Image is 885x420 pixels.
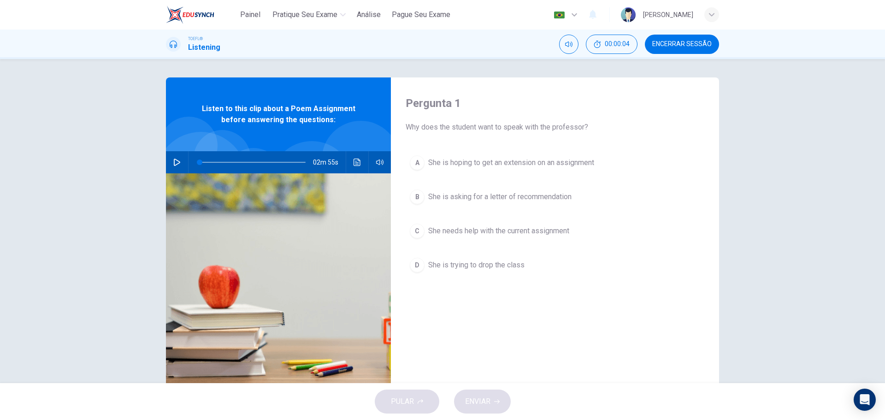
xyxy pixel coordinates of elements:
span: She needs help with the current assignment [428,225,569,237]
div: B [410,189,425,204]
div: A [410,155,425,170]
h1: Listening [188,42,220,53]
div: Open Intercom Messenger [854,389,876,411]
span: Painel [240,9,260,20]
span: Encerrar Sessão [652,41,712,48]
span: Pague Seu Exame [392,9,450,20]
button: BShe is asking for a letter of recommendation [406,185,704,208]
span: She is trying to drop the class [428,260,525,271]
button: Clique para ver a transcrição do áudio [350,151,365,173]
img: pt [554,12,565,18]
div: C [410,224,425,238]
span: She is asking for a letter of recommendation [428,191,572,202]
img: Profile picture [621,7,636,22]
img: EduSynch logo [166,6,214,24]
button: Encerrar Sessão [645,35,719,54]
span: Análise [357,9,381,20]
span: Pratique seu exame [272,9,337,20]
span: 00:00:04 [605,41,630,48]
button: Painel [236,6,265,23]
button: CShe needs help with the current assignment [406,219,704,243]
button: Análise [353,6,384,23]
div: D [410,258,425,272]
button: AShe is hoping to get an extension on an assignment [406,151,704,174]
button: 00:00:04 [586,35,637,54]
span: Listen to this clip about a Poem Assignment before answering the questions: [196,103,361,125]
span: 02m 55s [313,151,346,173]
span: Why does the student want to speak with the professor? [406,122,704,133]
div: Silenciar [559,35,578,54]
img: Listen to this clip about a Poem Assignment before answering the questions: [166,173,391,398]
div: [PERSON_NAME] [643,9,693,20]
button: Pratique seu exame [269,6,349,23]
button: Pague Seu Exame [388,6,454,23]
span: TOEFL® [188,35,203,42]
div: Esconder [586,35,637,54]
h4: Pergunta 1 [406,96,704,111]
a: EduSynch logo [166,6,236,24]
span: She is hoping to get an extension on an assignment [428,157,594,168]
button: DShe is trying to drop the class [406,254,704,277]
